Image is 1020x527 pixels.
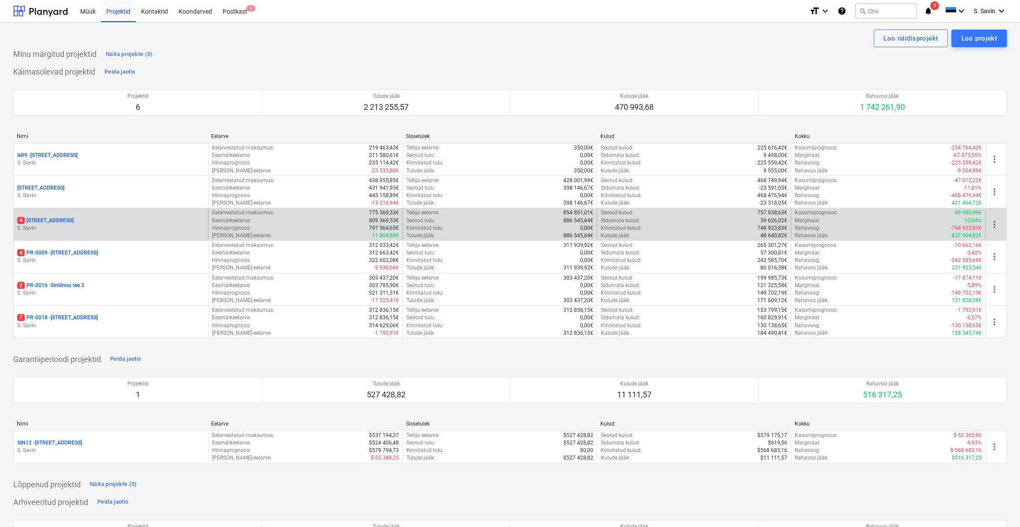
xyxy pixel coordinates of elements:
[838,6,846,16] i: Abikeskus
[212,184,251,192] p: Eesmärkeelarve :
[989,441,1000,452] span: more_vert
[795,177,838,184] p: Kasumiprognoos :
[127,93,149,100] p: Projektid
[600,264,630,272] p: Kulude jääk :
[127,380,149,388] p: Projektid
[17,322,205,329] p: S. Savin
[757,297,787,304] p: 171 609,12€
[563,232,593,239] p: 886 545,64€
[580,159,593,167] p: 0,00€
[615,93,654,100] p: Kulude jääk
[952,199,982,207] p: 421 464,72€
[563,306,593,314] p: 312 836,15€
[956,6,967,16] i: keyboard_arrow_down
[600,177,633,184] p: Seotud kulud :
[820,6,830,16] i: keyboard_arrow_down
[369,439,399,447] p: $524 406,48
[757,209,787,217] p: 757 938,63€
[795,257,820,264] p: Rahavoog :
[950,257,982,264] p: -242 585,69€
[966,249,982,257] p: -3,42%
[580,249,593,257] p: 0,00€
[97,497,128,507] div: Peida jaotis
[795,167,829,175] p: Rahavoo jääk :
[563,217,593,224] p: 886 545,64€
[600,432,633,439] p: Seotud kulud :
[757,306,787,314] p: 153 799,15€
[760,217,787,224] p: 39 626,02€
[364,102,409,112] p: 2 213 255,57
[406,439,435,447] p: Seotud tulu :
[952,264,982,272] p: 231 923,54€
[757,282,787,289] p: 121 325,58€
[212,322,251,329] p: Hinnaprognoos :
[757,159,787,167] p: 225 559,42€
[95,495,130,509] button: Peida jaotis
[795,152,820,159] p: Marginaal :
[17,249,205,264] div: 4PR-0009 -[STREET_ADDRESS]S. Savin
[17,184,205,199] div: [STREET_ADDRESS]S. Savin
[600,242,633,249] p: Seotud kulud :
[212,329,272,337] p: [PERSON_NAME]-eelarve :
[795,249,820,257] p: Marginaal :
[17,249,98,257] p: PR-0009 - [STREET_ADDRESS]
[757,242,787,249] p: 265 301,27€
[371,297,399,304] p: -17 525,41€
[563,242,593,249] p: 311 939,92€
[369,144,399,152] p: 219 463,43€
[17,133,204,139] div: Nimi
[600,152,640,159] p: Sidumata kulud :
[17,152,78,159] p: AR9 - [STREET_ADDRESS]
[406,289,443,297] p: Kinnitatud tulu :
[600,133,788,139] div: Kulud
[406,432,439,439] p: Tellija eelarve :
[17,282,84,289] p: PR-0016 - Sinilinnu tee 3
[406,184,435,192] p: Seotud tulu :
[212,192,251,199] p: Hinnaprognoos :
[406,314,435,321] p: Seotud tulu :
[757,177,787,184] p: 468 749,94€
[17,439,205,454] div: SIN12 -[STREET_ADDRESS]S. Savin
[369,192,399,199] p: 445 158,89€
[212,152,251,159] p: Eesmärkeelarve :
[406,232,435,239] p: Tulude jääk :
[964,217,982,224] p: 10,04%
[963,184,982,192] p: -11,81%
[212,314,251,321] p: Eesmärkeelarve :
[406,199,435,207] p: Tulude jääk :
[760,232,787,239] p: 48 640,82€
[563,184,593,192] p: 398 146,67€
[106,49,153,60] div: Näita projekte (0)
[406,224,443,232] p: Kinnitatud tulu :
[580,152,593,159] p: 0,00€
[600,209,633,217] p: Seotud kulud :
[364,93,409,100] p: Tulude jääk
[863,380,902,388] p: Rahavoo jääk
[88,478,139,492] button: Näita projekte (0)
[406,133,593,139] div: Sissetulek
[406,242,439,249] p: Tellija eelarve :
[768,439,787,447] p: $619,56
[950,224,982,232] p: -748 923,83€
[795,329,829,337] p: Rahavoo jääk :
[369,242,399,249] p: 312 033,42€
[974,7,995,15] span: S. Savin
[859,7,866,15] span: search
[212,209,274,217] p: Eelarvestatud maksumus :
[600,329,630,337] p: Kulude jääk :
[795,224,820,232] p: Rahavoog :
[127,102,149,112] p: 6
[212,432,274,439] p: Eelarvestatud maksumus :
[212,224,251,232] p: Hinnaprognoos :
[809,6,820,16] i: format_size
[951,30,1007,47] button: Loo projekt
[212,177,274,184] p: Eelarvestatud maksumus :
[369,289,399,297] p: 321 311,31€
[17,282,25,289] span: 2
[580,192,593,199] p: 0,00€
[757,322,787,329] p: 130 138,65€
[369,257,399,264] p: 322 602,08€
[795,306,838,314] p: Kasumiprognoos :
[17,314,25,321] span: 7
[212,217,251,224] p: Eesmärkeelarve :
